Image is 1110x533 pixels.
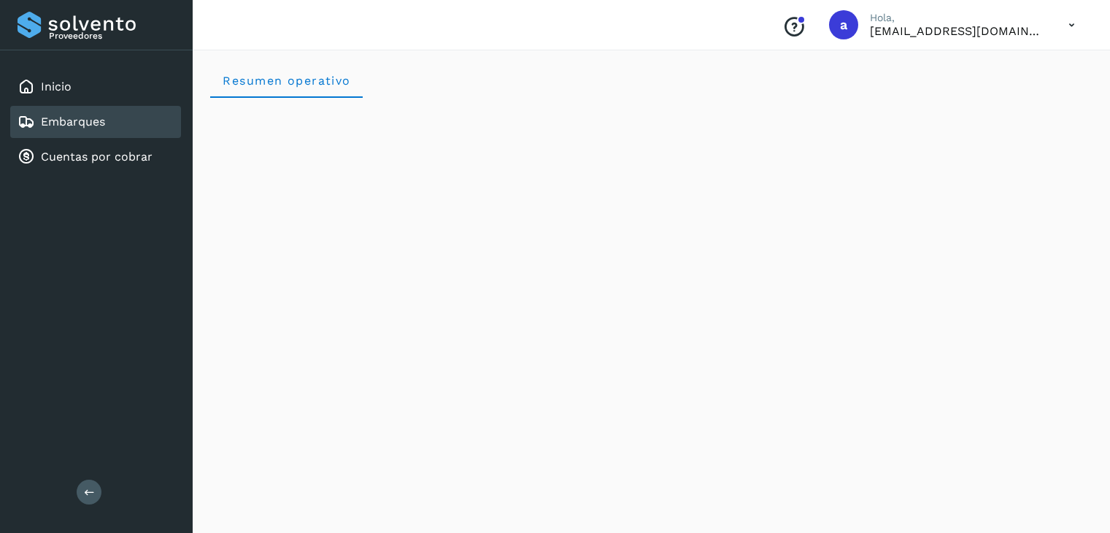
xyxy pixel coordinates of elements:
[10,141,181,173] div: Cuentas por cobrar
[49,31,175,41] p: Proveedores
[41,80,72,93] a: Inicio
[41,115,105,129] a: Embarques
[870,12,1045,24] p: Hola,
[870,24,1045,38] p: aux.facturacion@atpilot.mx
[222,74,351,88] span: Resumen operativo
[41,150,153,164] a: Cuentas por cobrar
[10,106,181,138] div: Embarques
[10,71,181,103] div: Inicio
